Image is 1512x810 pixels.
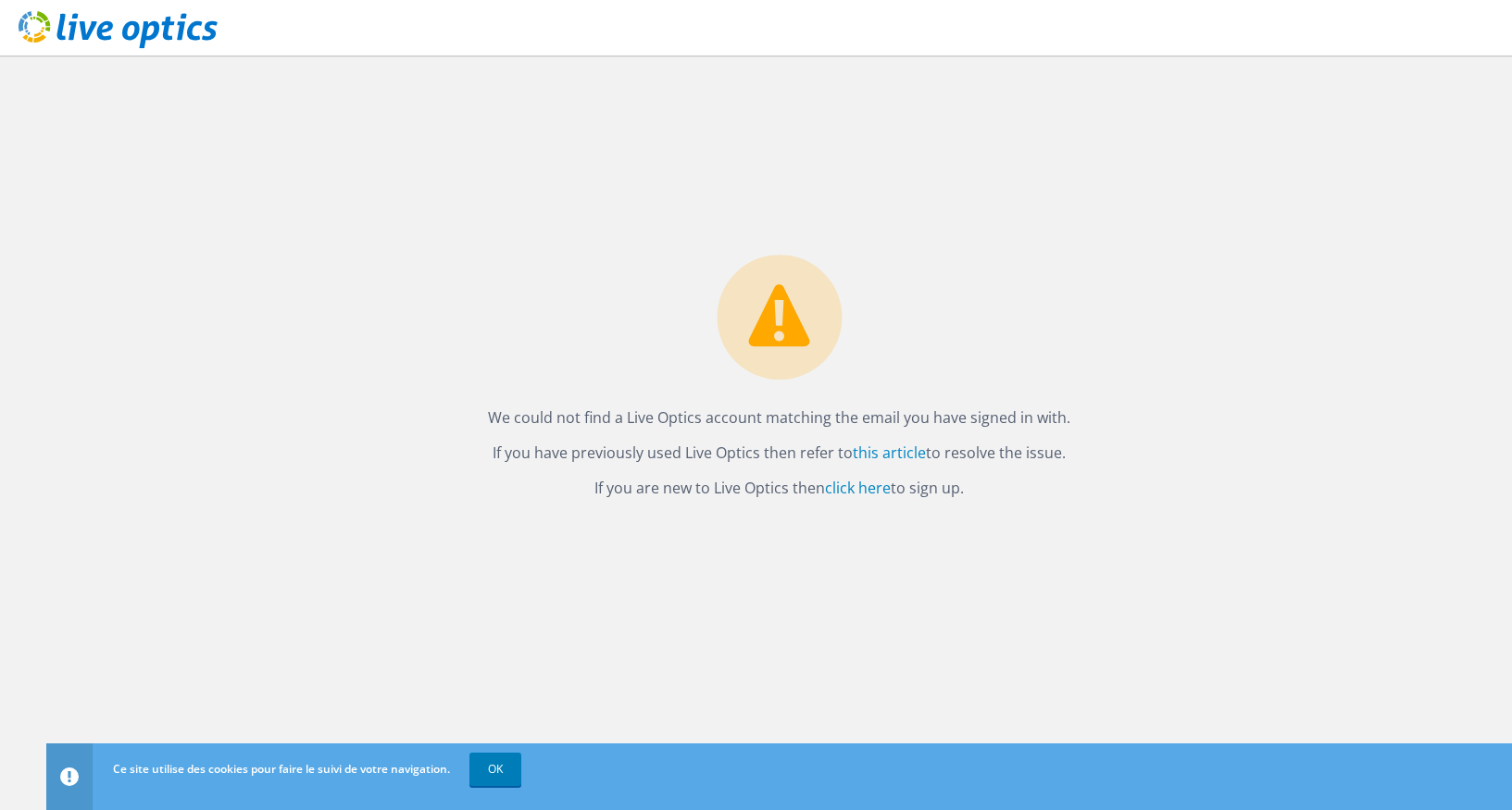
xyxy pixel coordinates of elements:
[488,440,1070,466] p: If you have previously used Live Optics then refer to to resolve the issue.
[825,478,891,498] a: click here
[488,475,1070,501] p: If you are new to Live Optics then to sign up.
[488,405,1070,430] p: We could not find a Live Optics account matching the email you have signed in with.
[469,753,521,786] a: OK
[113,761,450,777] span: Ce site utilise des cookies pour faire le suivi de votre navigation.
[853,442,926,463] a: this article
